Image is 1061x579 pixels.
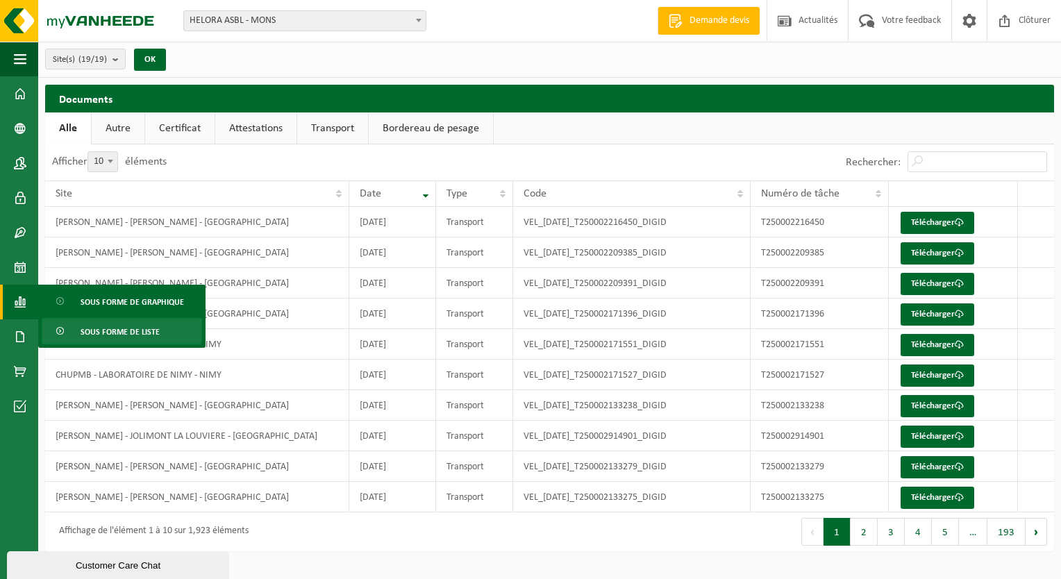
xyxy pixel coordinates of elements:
td: VEL_[DATE]_T250002171396_DIGID [513,299,751,329]
button: 193 [987,518,1026,546]
span: Numéro de tâche [761,188,839,199]
td: [DATE] [349,421,436,451]
span: Sous forme de liste [81,319,160,345]
td: T250002914901 [751,421,889,451]
td: T250002209391 [751,268,889,299]
td: [DATE] [349,299,436,329]
td: VEL_[DATE]_T250002171527_DIGID [513,360,751,390]
span: Demande devis [686,14,753,28]
button: 1 [824,518,851,546]
td: [PERSON_NAME] - [PERSON_NAME] - [GEOGRAPHIC_DATA] [45,482,349,512]
button: 2 [851,518,878,546]
td: Transport [436,451,513,482]
td: [PERSON_NAME] - [PERSON_NAME] - [GEOGRAPHIC_DATA] [45,268,349,299]
td: VEL_[DATE]_T250002216450_DIGID [513,207,751,237]
span: Type [446,188,467,199]
span: 10 [88,152,117,171]
a: Sous forme de graphique [42,288,202,314]
a: Certificat [145,112,215,144]
td: [PERSON_NAME] - [PERSON_NAME] - [GEOGRAPHIC_DATA] [45,451,349,482]
a: Demande devis [658,7,760,35]
td: T250002216450 [751,207,889,237]
label: Afficher éléments [52,156,167,167]
td: VEL_[DATE]_T250002133279_DIGID [513,451,751,482]
a: Autre [92,112,144,144]
td: T250002133238 [751,390,889,421]
td: Transport [436,482,513,512]
td: Transport [436,268,513,299]
button: 3 [878,518,905,546]
span: Date [360,188,381,199]
label: Rechercher: [846,157,901,168]
a: Alle [45,112,91,144]
span: … [959,518,987,546]
a: Télécharger [901,212,974,234]
span: Site [56,188,72,199]
span: 10 [87,151,118,172]
a: Télécharger [901,334,974,356]
td: CHUPMB - LABORATOIRE DE NIMY - NIMY [45,360,349,390]
div: Affichage de l'élément 1 à 10 sur 1,923 éléments [52,519,249,544]
td: T250002171551 [751,329,889,360]
a: Attestations [215,112,296,144]
td: VEL_[DATE]_T250002209391_DIGID [513,268,751,299]
a: Bordereau de pesage [369,112,493,144]
a: Télécharger [901,364,974,387]
td: VEL_[DATE]_T250002209385_DIGID [513,237,751,268]
td: [PERSON_NAME] - [PERSON_NAME] - [GEOGRAPHIC_DATA] [45,390,349,421]
span: HELORA ASBL - MONS [183,10,426,31]
td: VEL_[DATE]_T250002914901_DIGID [513,421,751,451]
span: Sous forme de graphique [81,289,184,315]
td: Transport [436,329,513,360]
a: Télécharger [901,273,974,295]
button: 5 [932,518,959,546]
td: VEL_[DATE]_T250002133238_DIGID [513,390,751,421]
a: Sous forme de liste [42,318,202,344]
td: [DATE] [349,329,436,360]
td: T250002133275 [751,482,889,512]
td: VEL_[DATE]_T250002133275_DIGID [513,482,751,512]
td: [PERSON_NAME] - [PERSON_NAME] - [GEOGRAPHIC_DATA] [45,207,349,237]
td: Transport [436,390,513,421]
td: [DATE] [349,390,436,421]
td: Transport [436,237,513,268]
td: Transport [436,299,513,329]
button: 4 [905,518,932,546]
button: Previous [801,518,824,546]
button: Site(s)(19/19) [45,49,126,69]
a: Télécharger [901,487,974,509]
td: T250002171527 [751,360,889,390]
h2: Documents [45,85,1054,112]
span: Site(s) [53,49,107,70]
span: HELORA ASBL - MONS [184,11,426,31]
a: Télécharger [901,395,974,417]
td: Transport [436,360,513,390]
span: Code [524,188,546,199]
td: [DATE] [349,268,436,299]
td: [DATE] [349,451,436,482]
td: [PERSON_NAME] - JOLIMONT LA LOUVIERE - [GEOGRAPHIC_DATA] [45,421,349,451]
td: [DATE] [349,482,436,512]
td: [DATE] [349,207,436,237]
td: Transport [436,207,513,237]
a: Télécharger [901,426,974,448]
button: OK [134,49,166,71]
count: (19/19) [78,55,107,64]
td: T250002171396 [751,299,889,329]
td: Transport [436,421,513,451]
a: Télécharger [901,456,974,478]
button: Next [1026,518,1047,546]
td: T250002209385 [751,237,889,268]
a: Transport [297,112,368,144]
td: [DATE] [349,360,436,390]
td: T250002133279 [751,451,889,482]
iframe: chat widget [7,548,232,579]
td: [DATE] [349,237,436,268]
td: [PERSON_NAME] - [PERSON_NAME] - [GEOGRAPHIC_DATA] [45,237,349,268]
a: Télécharger [901,303,974,326]
td: VEL_[DATE]_T250002171551_DIGID [513,329,751,360]
a: Télécharger [901,242,974,265]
